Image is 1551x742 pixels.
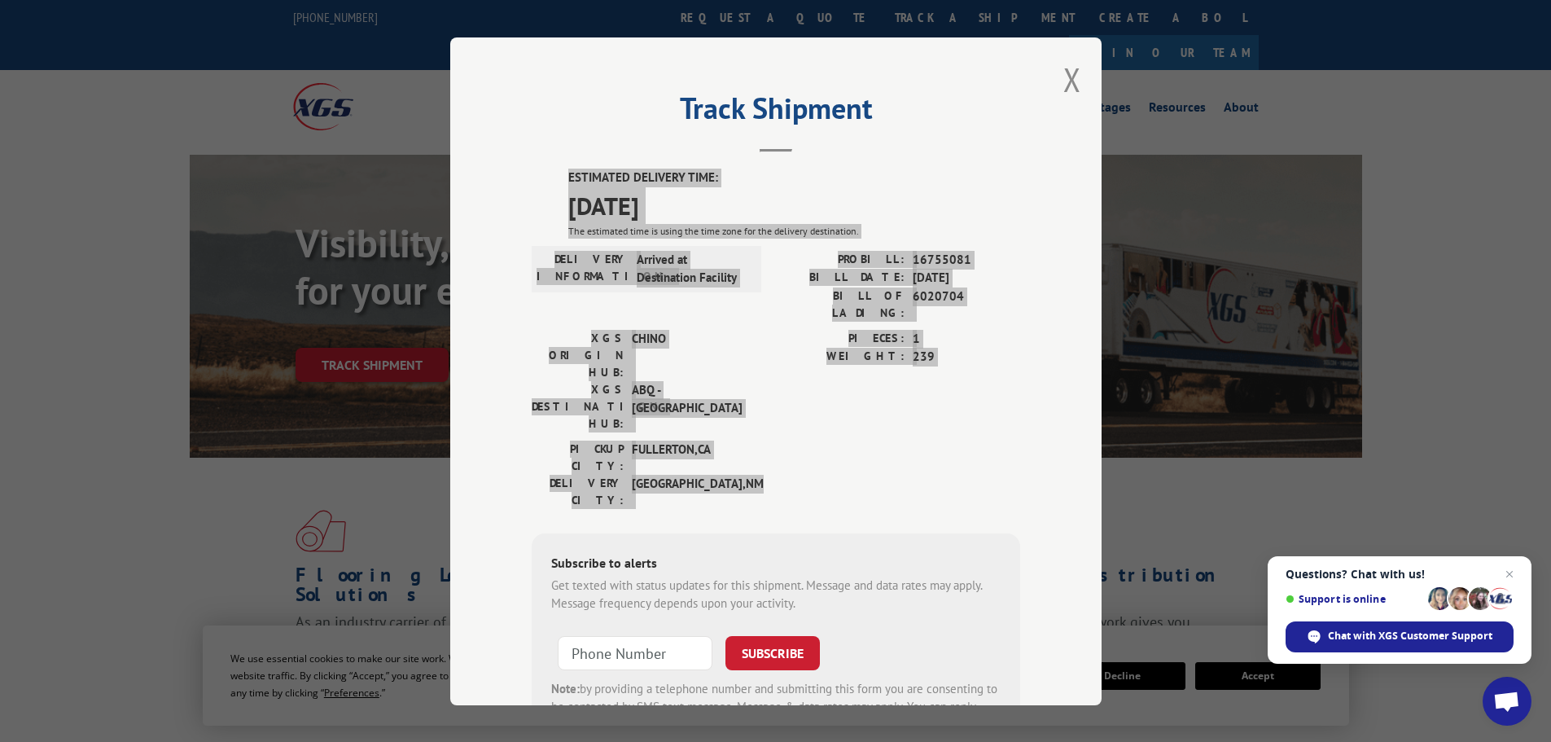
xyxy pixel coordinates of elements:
button: SUBSCRIBE [725,635,820,670]
div: The estimated time is using the time zone for the delivery destination. [568,223,1020,238]
div: Get texted with status updates for this shipment. Message and data rates may apply. Message frequ... [551,576,1001,612]
label: BILL DATE: [776,269,905,288]
span: Support is online [1286,593,1422,605]
label: XGS DESTINATION HUB: [532,380,624,432]
div: Chat with XGS Customer Support [1286,621,1514,652]
button: Close modal [1063,58,1081,101]
input: Phone Number [558,635,712,670]
h2: Track Shipment [532,97,1020,128]
label: PICKUP CITY: [532,440,624,474]
label: WEIGHT: [776,348,905,367]
div: Subscribe to alerts [551,552,1001,576]
label: DELIVERY INFORMATION: [537,250,629,287]
label: BILL OF LADING: [776,287,905,321]
span: 239 [913,348,1020,367]
span: Chat with XGS Customer Support [1328,629,1492,643]
label: PIECES: [776,329,905,348]
label: ESTIMATED DELIVERY TIME: [568,169,1020,187]
div: by providing a telephone number and submitting this form you are consenting to be contacted by SM... [551,679,1001,735]
label: DELIVERY CITY: [532,474,624,508]
span: [DATE] [913,269,1020,288]
span: Arrived at Destination Facility [637,250,747,287]
span: CHINO [632,329,742,380]
span: [GEOGRAPHIC_DATA] , NM [632,474,742,508]
span: 6020704 [913,287,1020,321]
strong: Note: [551,680,580,696]
label: XGS ORIGIN HUB: [532,329,624,380]
span: Questions? Chat with us! [1286,568,1514,581]
span: 1 [913,329,1020,348]
span: FULLERTON , CA [632,440,742,474]
span: ABQ - [GEOGRAPHIC_DATA] [632,380,742,432]
div: Open chat [1483,677,1531,726]
label: PROBILL: [776,250,905,269]
span: 16755081 [913,250,1020,269]
span: [DATE] [568,187,1020,223]
span: Close chat [1500,564,1519,584]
